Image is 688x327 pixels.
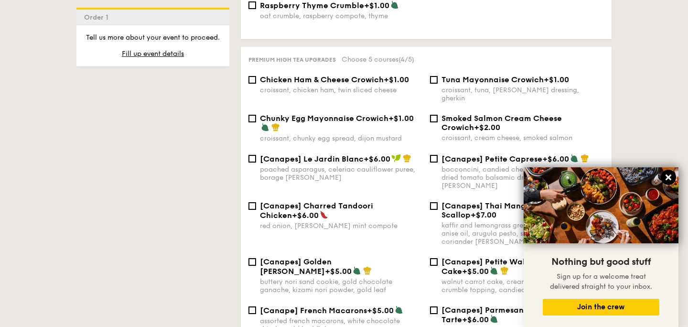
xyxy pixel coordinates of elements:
[271,123,280,131] img: icon-chef-hat.a58ddaea.svg
[580,154,589,163] img: icon-chef-hat.a58ddaea.svg
[261,123,269,131] img: icon-vegetarian.fe4039eb.svg
[320,210,328,219] img: icon-spicy.37a8142b.svg
[260,75,384,84] span: Chicken Ham & Cheese Crowich
[248,56,336,63] span: Premium high tea upgrades
[524,167,678,243] img: DSC07876-Edit02-Large.jpeg
[260,278,422,294] div: buttery nori sand cookie, gold chocolate ganache, kizami nori powder, gold leaf
[260,114,388,123] span: Chunky Egg Mayonnaise Crowich
[462,315,489,324] span: +$6.00
[390,0,399,9] img: icon-vegetarian.fe4039eb.svg
[248,202,256,210] input: [Canapes] Charred Tandoori Chicken+$6.00red onion, [PERSON_NAME] mint compote
[367,306,394,315] span: +$5.00
[342,55,414,64] span: Choose 5 courses
[84,33,222,43] p: Tell us more about your event to proceed.
[661,170,676,185] button: Close
[260,201,373,220] span: [Canapes] Charred Tandoori Chicken
[430,76,438,84] input: Tuna Mayonnaise Crowich+$1.00croissant, tuna, [PERSON_NAME] dressing, gherkin
[441,134,604,142] div: croissant, cream cheese, smoked salmon
[430,306,438,314] input: [Canapes] Parmesan Dark Chocolate Tarte+$6.00shaved parmesan cheese, luscious salted dark chocola...
[441,75,544,84] span: Tuna Mayonnaise Crowich
[248,76,256,84] input: Chicken Ham & Cheese Crowich+$1.00croissant, chicken ham, twin sliced cheese
[441,154,542,163] span: [Canapes] Petite Caprese
[403,154,411,163] img: icon-chef-hat.a58ddaea.svg
[430,202,438,210] input: [Canapes] Thai Mango Half-Shell Scallop+$7.00kaffir and lemongrass green mango compote, anise oil...
[248,258,256,266] input: [Canapes] Golden [PERSON_NAME]+$5.00buttery nori sand cookie, gold chocolate ganache, kizami nori...
[248,115,256,122] input: Chunky Egg Mayonnaise Crowich+$1.00croissant, chunky egg spread, dijon mustard
[542,154,569,163] span: +$6.00
[430,258,438,266] input: [Canapes] Petite Walnut Carrot Cake+$5.00walnut carrot cake, cream cheese mousse, crumble topping...
[441,305,586,324] span: [Canapes] Parmesan Dark Chocolate Tarte
[430,155,438,163] input: [Canapes] Petite Caprese+$6.00bocconcini, candied cherry-tomato puree, semi-dried tomato balsamic...
[122,50,184,58] span: Fill up event details
[500,266,509,275] img: icon-chef-hat.a58ddaea.svg
[325,267,352,276] span: +$5.00
[551,256,651,268] span: Nothing but good stuff
[248,306,256,314] input: [Canape] French Macarons+$5.00assorted french macarons, white chocolate drizzle, gold leaf flakes
[471,210,496,219] span: +$7.00
[441,278,604,294] div: walnut carrot cake, cream cheese mousse, crumble topping, candied orange
[441,257,565,276] span: [Canapes] Petite Walnut Carrot Cake
[474,123,500,132] span: +$2.00
[430,115,438,122] input: Smoked Salmon Cream Cheese Crowich+$2.00croissant, cream cheese, smoked salmon
[364,154,390,163] span: +$6.00
[260,257,332,276] span: [Canapes] Golden [PERSON_NAME]
[550,272,652,291] span: Sign up for a welcome treat delivered straight to your inbox.
[395,305,403,314] img: icon-vegetarian.fe4039eb.svg
[260,1,364,10] span: Raspberry Thyme Crumble
[441,221,604,246] div: kaffir and lemongrass green mango compote, anise oil, arugula pesto, slow-cooked scallop, coriand...
[398,55,414,64] span: (4/5)
[391,154,401,163] img: icon-vegan.f8ff3823.svg
[248,1,256,9] input: Raspberry Thyme Crumble+$1.00oat crumble, raspberry compote, thyme
[248,155,256,163] input: [Canapes] Le Jardin Blanc+$6.00poached asparagus, celeriac cauliflower puree, borage [PERSON_NAME]
[441,114,562,132] span: Smoked Salmon Cream Cheese Crowich
[570,154,579,163] img: icon-vegetarian.fe4039eb.svg
[441,86,604,102] div: croissant, tuna, [PERSON_NAME] dressing, gherkin
[364,1,389,10] span: +$1.00
[544,75,569,84] span: +$1.00
[543,299,659,316] button: Join the crew
[490,315,498,323] img: icon-vegetarian.fe4039eb.svg
[384,75,409,84] span: +$1.00
[84,13,112,22] span: Order 1
[490,266,498,275] img: icon-vegetarian.fe4039eb.svg
[260,306,367,315] span: [Canape] French Macarons
[353,266,361,275] img: icon-vegetarian.fe4039eb.svg
[292,211,319,220] span: +$6.00
[462,267,489,276] span: +$5.00
[441,201,571,219] span: [Canapes] Thai Mango Half-Shell Scallop
[260,134,422,142] div: croissant, chunky egg spread, dijon mustard
[388,114,414,123] span: +$1.00
[260,154,364,163] span: [Canapes] Le Jardin Blanc
[260,12,422,20] div: oat crumble, raspberry compote, thyme
[260,222,422,230] div: red onion, [PERSON_NAME] mint compote
[260,86,422,94] div: croissant, chicken ham, twin sliced cheese
[260,165,422,182] div: poached asparagus, celeriac cauliflower puree, borage [PERSON_NAME]
[363,266,372,275] img: icon-chef-hat.a58ddaea.svg
[441,165,604,190] div: bocconcini, candied cherry-tomato puree, semi-dried tomato balsamic dressing, arugula pesto, [PER...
